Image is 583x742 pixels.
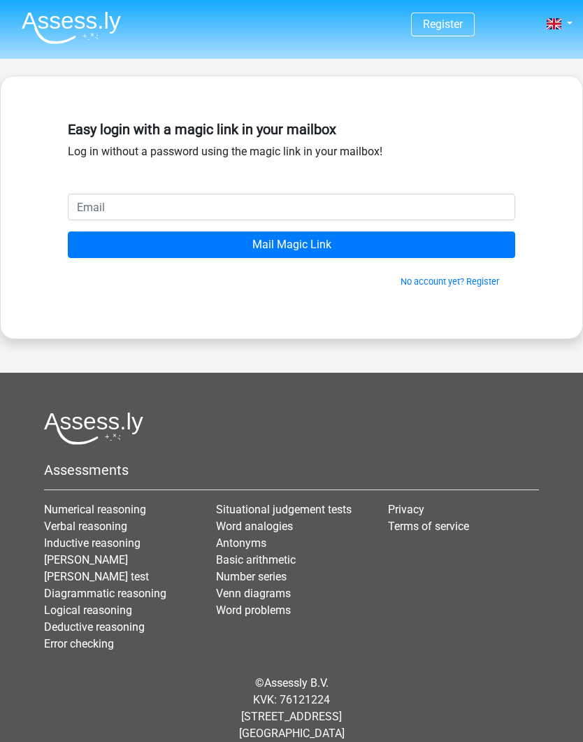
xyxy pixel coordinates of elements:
[22,11,121,44] img: Assessly
[44,462,539,478] h5: Assessments
[216,587,291,600] a: Venn diagrams
[44,637,114,650] a: Error checking
[68,231,515,258] input: Mail Magic Link
[401,276,499,287] a: No account yet? Register
[216,520,293,533] a: Word analogies
[44,553,149,583] a: [PERSON_NAME] [PERSON_NAME] test
[68,194,515,220] input: Email
[388,503,424,516] a: Privacy
[423,17,463,31] a: Register
[44,536,141,550] a: Inductive reasoning
[44,620,145,634] a: Deductive reasoning
[388,520,469,533] a: Terms of service
[68,115,515,194] div: Log in without a password using the magic link in your mailbox!
[68,121,515,138] h5: Easy login with a magic link in your mailbox
[44,604,132,617] a: Logical reasoning
[216,503,352,516] a: Situational judgement tests
[216,553,296,566] a: Basic arithmetic
[44,587,166,600] a: Diagrammatic reasoning
[44,412,143,445] img: Assessly logo
[44,503,146,516] a: Numerical reasoning
[44,520,127,533] a: Verbal reasoning
[264,676,329,690] a: Assessly B.V.
[216,536,266,550] a: Antonyms
[216,604,291,617] a: Word problems
[216,570,287,583] a: Number series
